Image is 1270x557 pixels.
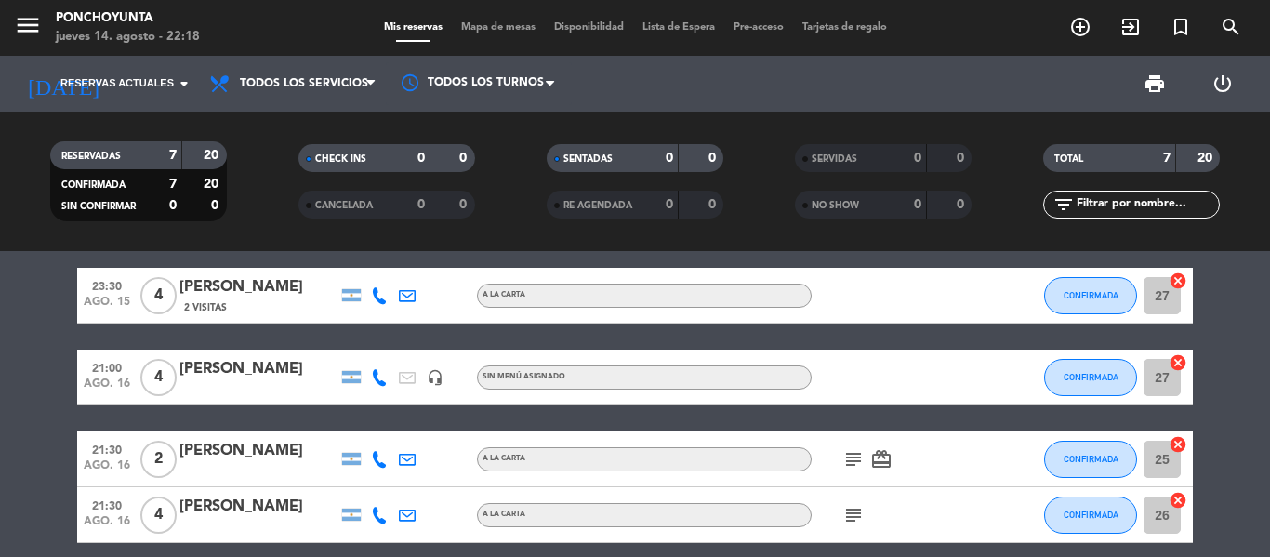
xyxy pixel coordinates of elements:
[173,73,195,95] i: arrow_drop_down
[84,515,130,537] span: ago. 16
[1197,152,1216,165] strong: 20
[1169,272,1187,290] i: cancel
[1064,510,1118,520] span: CONFIRMADA
[724,22,793,33] span: Pre-acceso
[179,357,337,381] div: [PERSON_NAME]
[1169,353,1187,372] i: cancel
[14,11,42,46] button: menu
[56,9,200,28] div: Ponchoyunta
[61,180,126,190] span: CONFIRMADA
[169,199,177,212] strong: 0
[812,201,859,210] span: NO SHOW
[211,199,222,212] strong: 0
[483,373,565,380] span: Sin menú asignado
[483,455,525,462] span: A LA CARTA
[1044,277,1137,314] button: CONFIRMADA
[1211,73,1234,95] i: power_settings_new
[315,201,373,210] span: CANCELADA
[84,274,130,296] span: 23:30
[204,149,222,162] strong: 20
[179,275,337,299] div: [PERSON_NAME]
[184,300,227,315] span: 2 Visitas
[1169,435,1187,454] i: cancel
[1144,73,1166,95] span: print
[1044,441,1137,478] button: CONFIRMADA
[870,448,893,471] i: card_giftcard
[1064,290,1118,300] span: CONFIRMADA
[1052,193,1075,216] i: filter_list
[1064,454,1118,464] span: CONFIRMADA
[1075,194,1219,215] input: Filtrar por nombre...
[427,369,443,386] i: headset_mic
[1064,372,1118,382] span: CONFIRMADA
[315,154,366,164] span: CHECK INS
[140,277,177,314] span: 4
[140,497,177,534] span: 4
[417,152,425,165] strong: 0
[666,198,673,211] strong: 0
[61,202,136,211] span: SIN CONFIRMAR
[84,378,130,399] span: ago. 16
[793,22,896,33] span: Tarjetas de regalo
[179,439,337,463] div: [PERSON_NAME]
[666,152,673,165] strong: 0
[14,11,42,39] i: menu
[1163,152,1171,165] strong: 7
[240,77,368,90] span: Todos los servicios
[1220,16,1242,38] i: search
[14,63,112,104] i: [DATE]
[459,198,470,211] strong: 0
[204,178,222,191] strong: 20
[1119,16,1142,38] i: exit_to_app
[957,198,968,211] strong: 0
[459,152,470,165] strong: 0
[84,438,130,459] span: 21:30
[842,504,865,526] i: subject
[179,495,337,519] div: [PERSON_NAME]
[842,448,865,471] i: subject
[1188,56,1256,112] div: LOG OUT
[375,22,452,33] span: Mis reservas
[452,22,545,33] span: Mapa de mesas
[914,152,921,165] strong: 0
[545,22,633,33] span: Disponibilidad
[56,28,200,46] div: jueves 14. agosto - 22:18
[483,511,525,518] span: A LA CARTA
[61,152,121,161] span: RESERVADAS
[563,201,632,210] span: RE AGENDADA
[1169,491,1187,510] i: cancel
[169,178,177,191] strong: 7
[1170,16,1192,38] i: turned_in_not
[812,154,857,164] span: SERVIDAS
[483,291,525,298] span: A LA CARTA
[708,152,720,165] strong: 0
[563,154,613,164] span: SENTADAS
[140,441,177,478] span: 2
[1044,497,1137,534] button: CONFIRMADA
[140,359,177,396] span: 4
[169,149,177,162] strong: 7
[708,198,720,211] strong: 0
[957,152,968,165] strong: 0
[914,198,921,211] strong: 0
[1044,359,1137,396] button: CONFIRMADA
[417,198,425,211] strong: 0
[84,459,130,481] span: ago. 16
[1069,16,1091,38] i: add_circle_outline
[84,356,130,378] span: 21:00
[60,75,174,92] span: Reservas actuales
[84,494,130,515] span: 21:30
[633,22,724,33] span: Lista de Espera
[1054,154,1083,164] span: TOTAL
[84,296,130,317] span: ago. 15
